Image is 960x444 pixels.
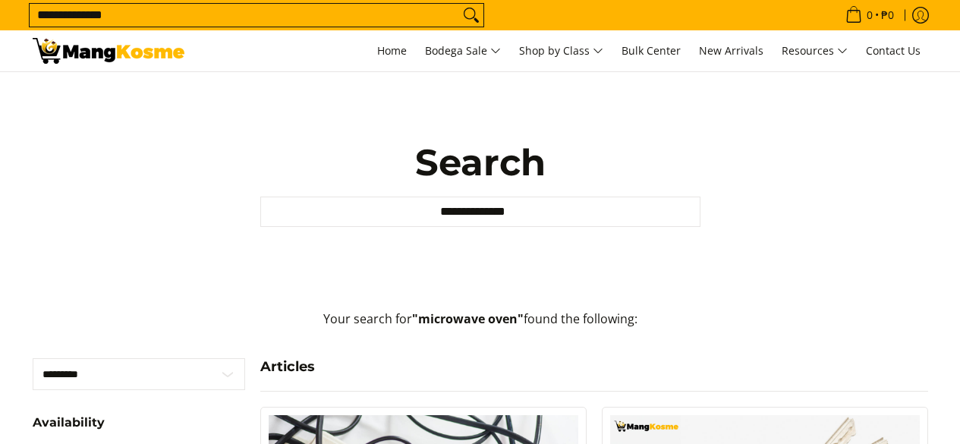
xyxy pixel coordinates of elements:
[879,10,896,20] span: ₱0
[519,42,603,61] span: Shop by Class
[782,42,848,61] span: Resources
[511,30,611,71] a: Shop by Class
[200,30,928,71] nav: Main Menu
[699,43,763,58] span: New Arrivals
[417,30,508,71] a: Bodega Sale
[412,310,524,327] strong: "microwave oven"
[370,30,414,71] a: Home
[622,43,681,58] span: Bulk Center
[260,358,928,376] h4: Articles
[33,417,105,429] span: Availability
[33,310,928,344] p: Your search for found the following:
[614,30,688,71] a: Bulk Center
[377,43,407,58] span: Home
[33,417,105,440] summary: Open
[866,43,921,58] span: Contact Us
[425,42,501,61] span: Bodega Sale
[33,38,184,64] img: Search: 17 results found for &quot;microwave oven&quot; | Mang Kosme
[260,140,700,185] h1: Search
[691,30,771,71] a: New Arrivals
[459,4,483,27] button: Search
[858,30,928,71] a: Contact Us
[774,30,855,71] a: Resources
[864,10,875,20] span: 0
[841,7,899,24] span: •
